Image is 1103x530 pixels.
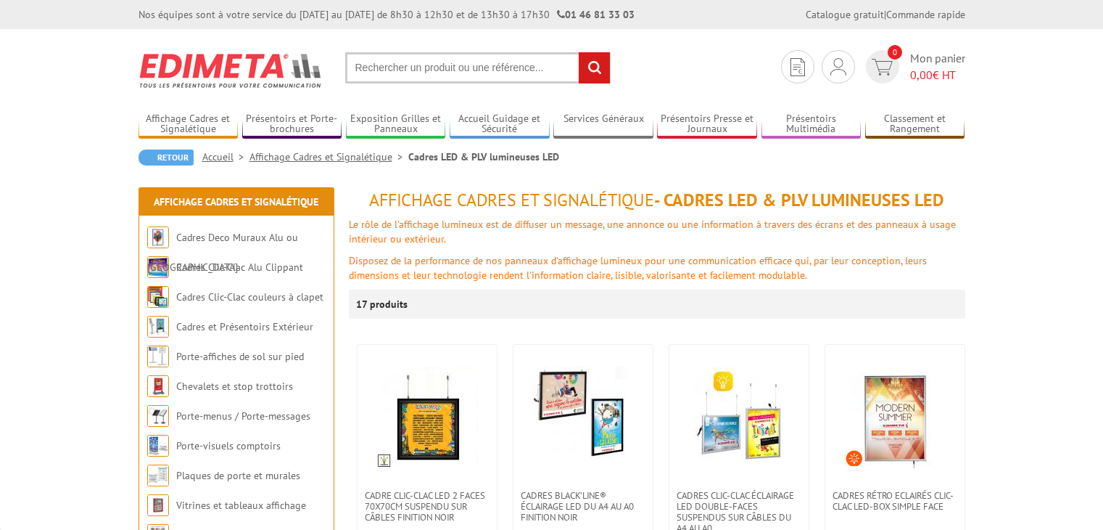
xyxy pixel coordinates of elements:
img: Cadres Rétro Eclairés Clic-Clac LED-Box simple face [844,367,946,468]
font: Disposez de la performance de nos panneaux d'affichage lumineux pour une communication efficace q... [349,254,927,282]
span: Cadres Black’Line® éclairage LED du A4 au A0 finition noir [521,490,645,523]
img: Vitrines et tableaux affichage [147,494,169,516]
img: Chevalets et stop trottoirs [147,375,169,397]
div: Nos équipes sont à votre service du [DATE] au [DATE] de 8h30 à 12h30 et de 13h30 à 17h30 [139,7,635,22]
img: Porte-affiches de sol sur pied [147,346,169,367]
a: Porte-menus / Porte-messages [176,409,310,423]
div: | [806,7,965,22]
a: Plaques de porte et murales [176,469,300,482]
a: Présentoirs Presse et Journaux [657,113,757,136]
font: Le rôle de l'affichage lumineux est de diffuser un message, une annonce ou une information à trav... [349,218,956,245]
span: Affichage Cadres et Signalétique [369,189,654,211]
img: devis rapide [790,58,805,76]
a: devis rapide 0 Mon panier 0,00€ HT [862,50,965,83]
a: Vitrines et tableaux affichage [176,499,306,512]
a: Présentoirs Multimédia [761,113,862,136]
img: Cadre Clic-Clac LED 2 faces 70x70cm suspendu sur câbles finition noir [376,367,478,468]
a: Retour [139,150,194,166]
a: Classement et Rangement [865,113,965,136]
a: Cadres et Présentoirs Extérieur [176,320,313,333]
img: Cadres Black’Line® éclairage LED du A4 au A0 finition noir [532,367,634,468]
img: Cadres clic-clac éclairage LED double-faces suspendus sur câbles du A4 au A0 [688,367,790,468]
span: Mon panier [910,50,965,83]
a: Cadres Rétro Eclairés Clic-Clac LED-Box simple face [825,490,964,512]
a: Porte-affiches de sol sur pied [176,350,304,363]
a: Services Généraux [553,113,653,136]
img: Porte-visuels comptoirs [147,435,169,457]
img: devis rapide [830,58,846,76]
a: Catalogue gratuit [806,8,884,21]
img: Plaques de porte et murales [147,465,169,486]
a: Cadres Clic-Clac couleurs à clapet [176,290,323,303]
a: Présentoirs et Porte-brochures [242,113,342,136]
img: Edimeta [139,44,323,97]
img: Cadres Clic-Clac couleurs à clapet [147,286,169,308]
a: Exposition Grilles et Panneaux [346,113,446,136]
a: Cadres Black’Line® éclairage LED du A4 au A0 finition noir [513,490,653,523]
a: Cadre Clic-Clac LED 2 faces 70x70cm suspendu sur câbles finition noir [358,490,497,523]
a: Cadres Deco Muraux Alu ou [GEOGRAPHIC_DATA] [147,231,298,274]
span: Cadres Rétro Eclairés Clic-Clac LED-Box simple face [833,490,957,512]
a: Chevalets et stop trottoirs [176,380,293,393]
a: Cadres Clic-Clac Alu Clippant [176,261,303,274]
a: Accueil Guidage et Sécurité [450,113,550,136]
p: 17 produits [356,290,410,319]
a: Accueil [202,150,249,163]
a: Affichage Cadres et Signalétique [249,150,408,163]
span: Cadre Clic-Clac LED 2 faces 70x70cm suspendu sur câbles finition noir [365,490,489,523]
input: rechercher [579,52,610,83]
img: Porte-menus / Porte-messages [147,405,169,427]
img: devis rapide [872,59,893,76]
a: Commande rapide [886,8,965,21]
input: Rechercher un produit ou une référence... [345,52,611,83]
a: Affichage Cadres et Signalétique [154,195,318,208]
img: Cadres et Présentoirs Extérieur [147,316,169,338]
img: Cadres Deco Muraux Alu ou Bois [147,227,169,248]
span: 0 [888,45,902,60]
strong: 01 46 81 33 03 [557,8,635,21]
a: Porte-visuels comptoirs [176,439,281,452]
span: 0,00 [910,68,933,82]
h1: - Cadres LED & PLV lumineuses LED [349,191,965,210]
li: Cadres LED & PLV lumineuses LED [408,150,559,164]
a: Affichage Cadres et Signalétique [139,113,239,136]
span: € HT [910,67,965,83]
